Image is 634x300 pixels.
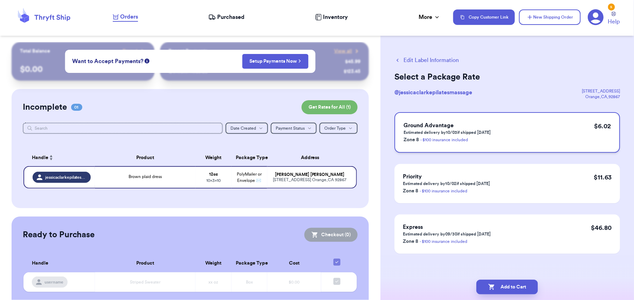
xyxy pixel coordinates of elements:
div: $ 45.99 [345,58,360,65]
button: Get Rates for All (1) [302,100,358,114]
p: Recent Payments [168,48,207,55]
span: Payment Status [276,126,305,130]
span: Handle [32,260,48,267]
button: Copy Customer Link [453,9,515,25]
button: Add to Cart [476,280,538,294]
span: Payout [123,48,138,55]
p: $ 11.63 [594,172,612,182]
th: Package Type [232,149,267,166]
div: Orange , CA , 92867 [582,94,620,100]
div: More [419,13,441,21]
span: username [44,279,63,285]
th: Cost [267,254,321,272]
a: 5 [588,9,604,25]
span: Zone 8 [404,137,419,142]
h2: Ready to Purchase [23,229,95,240]
span: Express [403,224,423,230]
th: Product [95,149,195,166]
p: $ 46.80 [591,223,612,233]
th: Address [267,149,357,166]
a: Help [608,12,620,26]
span: Want to Accept Payments? [72,57,143,66]
span: Purchased [217,13,244,21]
a: Payout [123,48,146,55]
button: Checkout (0) [304,228,358,242]
span: 10 x 3 x 10 [206,178,221,183]
h2: Select a Package Rate [394,71,620,83]
div: 5 [608,4,615,11]
span: Brown plaid dress [129,175,162,179]
p: $ 6.02 [594,121,611,131]
a: - $100 insurance included [420,138,468,142]
span: Priority [403,174,422,179]
span: Inventory [323,13,348,21]
button: New Shipping Order [519,9,581,25]
span: PolyMailer or Envelope ✉️ [237,172,262,183]
span: Striped Sweater [130,280,160,284]
span: @ jessicaclarkepilatesmassage [394,90,472,95]
a: View all [334,48,360,55]
div: [PERSON_NAME] [PERSON_NAME] [271,172,348,177]
button: Payment Status [271,123,317,134]
span: Date Created [230,126,256,130]
p: Estimated delivery by 10/02 if shipped [DATE] [403,181,490,186]
th: Weight [195,254,231,272]
p: Estimated delivery by 10/03 if shipped [DATE] [404,130,491,135]
span: View all [334,48,352,55]
a: - $100 insurance included [420,189,467,193]
button: Edit Label Information [394,56,459,64]
p: Estimated delivery by 09/30 if shipped [DATE] [403,231,491,237]
span: 01 [71,104,82,111]
span: Help [608,18,620,26]
div: [STREET_ADDRESS] [582,88,620,94]
a: Orders [113,13,138,22]
a: Setup Payments Now [250,58,301,65]
span: $0.00 [289,280,300,284]
a: - $100 insurance included [420,239,467,244]
span: Zone 8 [403,189,418,193]
span: Orders [120,13,138,21]
p: Total Balance [20,48,50,55]
span: Order Type [324,126,346,130]
span: Zone 8 [403,239,418,244]
div: [STREET_ADDRESS] Orange , CA 92867 [271,177,348,183]
h2: Incomplete [23,102,67,113]
span: xx oz [209,280,219,284]
th: Product [95,254,195,272]
a: Purchased [208,13,244,21]
span: jessicaclarkepilatesmassage [45,175,87,180]
button: Order Type [319,123,358,134]
p: $ 0.00 [20,64,146,75]
div: $ 123.45 [344,68,360,75]
span: Box [246,280,253,284]
button: Date Created [226,123,268,134]
button: Sort ascending [48,154,54,162]
span: Ground Advantage [404,123,454,128]
button: Setup Payments Now [242,54,309,69]
span: Handle [32,154,48,162]
a: Inventory [315,13,348,21]
th: Package Type [232,254,267,272]
strong: 12 oz [209,172,218,176]
th: Weight [195,149,231,166]
input: Search [23,123,223,134]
